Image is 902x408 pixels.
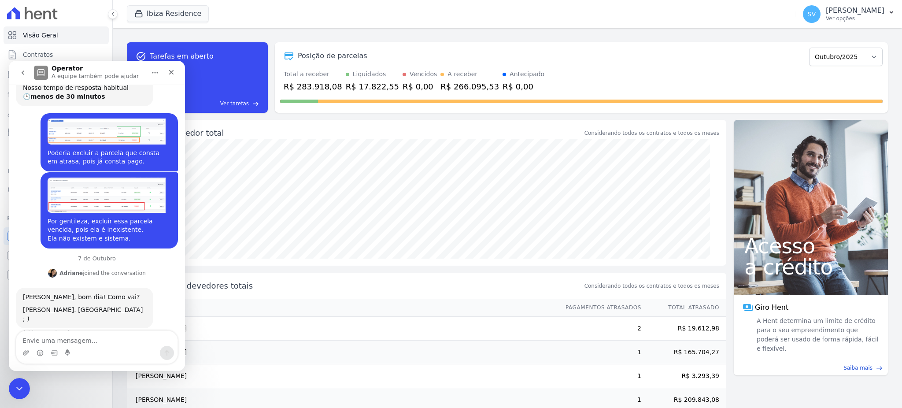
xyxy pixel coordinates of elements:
[284,70,342,79] div: Total a receber
[23,50,53,59] span: Contratos
[642,364,726,388] td: R$ 3.293,39
[4,123,109,141] a: Minha Carteira
[56,289,63,296] button: Start recording
[642,317,726,341] td: R$ 19.612,98
[755,302,788,313] span: Giro Hent
[32,111,169,188] div: Por gentileza, excluir essa parcela vencida, pois ela é inexistente.Ela não existem e sistema.
[127,5,209,22] button: Ibiza Residence
[7,111,169,195] div: SHIRLEY diz…
[739,364,883,372] a: Saiba mais east
[4,46,109,63] a: Contratos
[39,156,162,182] div: Por gentileza, excluir essa parcela vencida, pois ela é inexistente. Ela não existem e sistema.
[4,182,109,199] a: Negativação
[220,100,249,108] span: Ver tarefas
[744,256,877,278] span: a crédito
[39,88,162,105] div: Poderia excluir a parcela que consta em atrasa, pois já consta pago.
[876,365,883,371] span: east
[557,364,642,388] td: 1
[127,317,557,341] td: [PERSON_NAME]
[42,289,49,296] button: Selecionador de GIF
[284,81,342,93] div: R$ 283.918,08
[447,70,477,79] div: A receber
[14,232,137,241] div: [PERSON_NAME], bom dia! Como vai?
[28,289,35,296] button: Selecionador de Emoji
[4,85,109,102] a: Lotes
[4,162,109,180] a: Crédito
[808,11,816,17] span: SV
[843,364,872,372] span: Saiba mais
[23,31,58,40] span: Visão Geral
[346,81,399,93] div: R$ 17.822,55
[744,235,877,256] span: Acesso
[252,100,259,107] span: east
[410,70,437,79] div: Vencidos
[584,129,719,137] div: Considerando todos os contratos e todos os meses
[9,378,30,399] iframe: Intercom live chat
[4,247,109,264] a: Conta Hent
[557,341,642,364] td: 1
[136,51,146,62] span: task_alt
[4,26,109,44] a: Visão Geral
[127,341,557,364] td: [PERSON_NAME]
[127,299,557,317] th: Nome
[642,341,726,364] td: R$ 165.704,27
[642,299,726,317] th: Total Atrasado
[9,61,185,371] iframe: Intercom live chat
[557,299,642,317] th: Pagamentos Atrasados
[39,208,48,217] img: Profile image for Adriane
[51,209,74,215] b: Adriane
[503,81,544,93] div: R$ 0,00
[557,317,642,341] td: 2
[146,280,583,292] span: Principais devedores totais
[7,195,169,207] div: 7 de Outubro
[584,282,719,290] span: Considerando todos os contratos e todos os meses
[7,207,169,227] div: Adriane diz…
[440,81,499,93] div: R$ 266.095,53
[14,289,21,296] button: Upload do anexo
[7,227,144,268] div: [PERSON_NAME], bom dia! Como vai?[PERSON_NAME]. [GEOGRAPHIC_DATA] ; )Adriane • Há 6min
[4,227,109,245] a: Recebíveis
[826,15,884,22] p: Ver opções
[826,6,884,15] p: [PERSON_NAME]
[755,316,879,353] span: A Hent determina um limite de crédito para o seu empreendimento que poderá ser usado de forma ráp...
[150,51,214,62] span: Tarefas em aberto
[51,208,137,216] div: joined the conversation
[510,70,544,79] div: Antecipado
[146,127,583,139] div: Saldo devedor total
[127,364,557,388] td: [PERSON_NAME]
[4,143,109,160] a: Transferências
[7,270,169,285] textarea: Envie uma mensagem...
[353,70,386,79] div: Liquidados
[796,2,902,26] button: SV [PERSON_NAME] Ver opções
[4,65,109,83] a: Parcelas
[4,104,109,122] a: Clientes
[159,100,259,108] a: Ver tarefas east
[7,213,105,224] div: Plataformas
[7,227,169,287] div: Adriane diz…
[298,51,367,61] div: Posição de parcelas
[403,81,437,93] div: R$ 0,00
[151,285,165,299] button: Enviar uma mensagem
[14,245,137,262] div: [PERSON_NAME]. [GEOGRAPHIC_DATA] ; )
